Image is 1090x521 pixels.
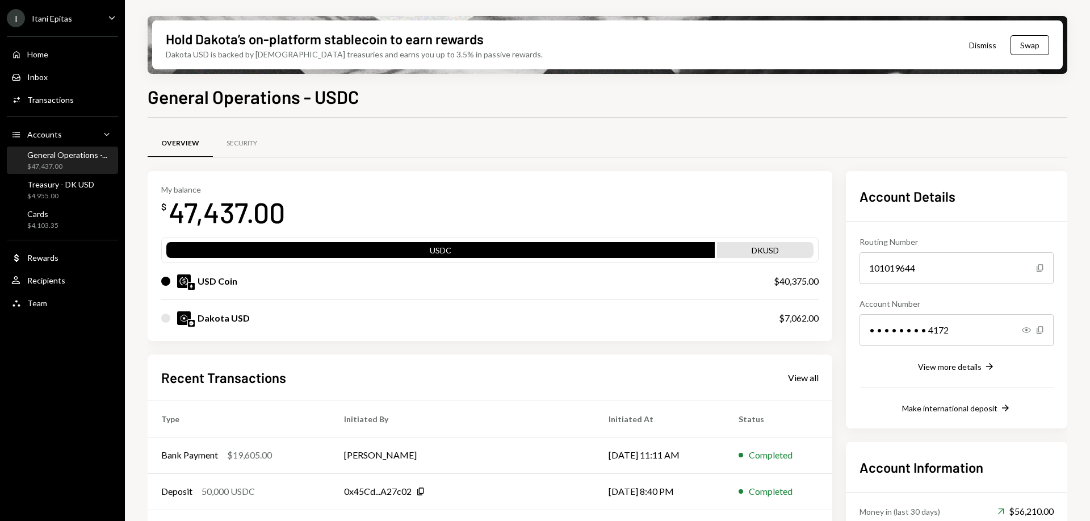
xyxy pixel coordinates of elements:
div: Make international deposit [902,403,997,413]
div: Dakota USD is backed by [DEMOGRAPHIC_DATA] treasuries and earns you up to 3.5% in passive rewards. [166,48,543,60]
h2: Recent Transactions [161,368,286,387]
img: base-mainnet [188,320,195,327]
div: 47,437.00 [169,194,285,230]
h2: Account Details [860,187,1054,206]
div: I [7,9,25,27]
div: 50,000 USDC [202,485,255,498]
div: Dakota USD [198,311,250,325]
div: • • • • • • • • 4172 [860,314,1054,346]
div: Account Number [860,298,1054,310]
td: [PERSON_NAME] [330,437,595,473]
button: Make international deposit [902,402,1011,415]
div: Rewards [27,253,58,262]
a: Transactions [7,89,118,110]
div: Transactions [27,95,74,105]
h2: Account Information [860,458,1054,477]
a: Accounts [7,124,118,144]
a: Team [7,293,118,313]
div: Cards [27,209,58,219]
div: View all [788,372,819,384]
div: $19,605.00 [227,448,272,462]
div: View more details [918,362,982,372]
img: USDC [177,274,191,288]
th: Status [725,401,832,437]
a: Overview [148,129,213,158]
div: Accounts [27,130,62,139]
img: ethereum-mainnet [188,283,195,290]
div: My balance [161,185,285,194]
h1: General Operations - USDC [148,85,359,108]
div: 0x45Cd...A27c02 [344,485,412,498]
a: Rewards [7,247,118,268]
button: View more details [918,361,995,373]
div: Hold Dakota’s on-platform stablecoin to earn rewards [166,30,484,48]
div: Team [27,298,47,308]
div: USD Coin [198,274,237,288]
div: Bank Payment [161,448,218,462]
button: Dismiss [955,32,1011,59]
div: USDC [166,244,715,260]
th: Initiated By [330,401,595,437]
div: Recipients [27,276,65,285]
div: Money in (last 30 days) [860,506,940,518]
div: Itani Epitas [32,14,72,23]
div: $ [161,201,166,212]
div: Completed [749,485,793,498]
th: Initiated At [595,401,725,437]
div: Overview [161,139,199,148]
td: [DATE] 11:11 AM [595,437,725,473]
div: $4,955.00 [27,191,94,201]
a: Security [213,129,271,158]
a: Treasury - DK USD$4,955.00 [7,176,118,203]
div: $40,375.00 [774,274,819,288]
div: Security [227,139,257,148]
a: Inbox [7,66,118,87]
div: $56,210.00 [997,505,1054,518]
div: Inbox [27,72,48,82]
div: Deposit [161,485,192,498]
div: General Operations -... [27,150,107,160]
div: $4,103.35 [27,221,58,231]
th: Type [148,401,330,437]
a: Recipients [7,270,118,290]
button: Swap [1011,35,1049,55]
div: Treasury - DK USD [27,180,94,189]
a: General Operations -...$47,437.00 [7,147,118,174]
div: Completed [749,448,793,462]
img: DKUSD [177,311,191,325]
a: Cards$4,103.35 [7,206,118,233]
a: View all [788,371,819,384]
div: 101019644 [860,252,1054,284]
div: Home [27,49,48,59]
div: DKUSD [717,244,814,260]
td: [DATE] 8:40 PM [595,473,725,510]
a: Home [7,44,118,64]
div: $47,437.00 [27,162,107,172]
div: Routing Number [860,236,1054,248]
div: $7,062.00 [779,311,819,325]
